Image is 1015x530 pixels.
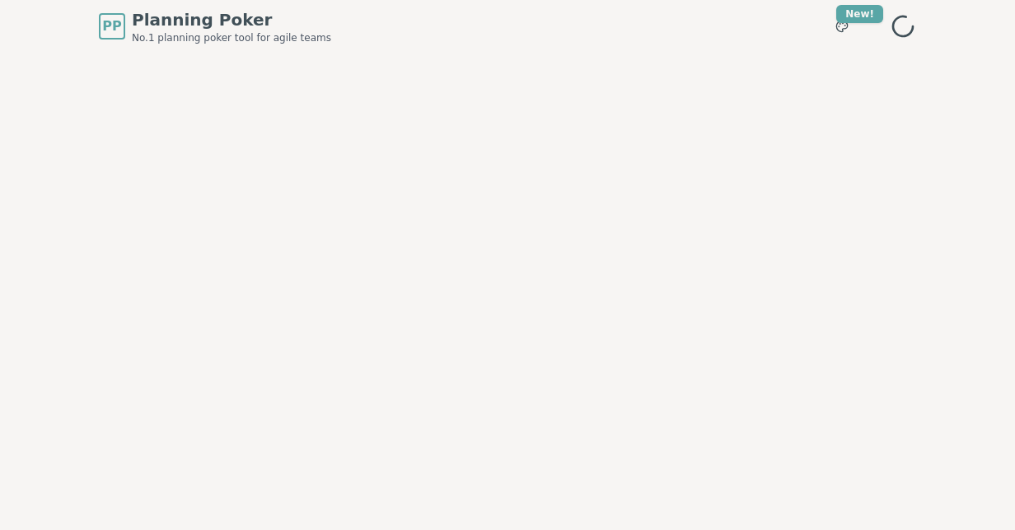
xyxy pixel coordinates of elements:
span: No.1 planning poker tool for agile teams [132,31,331,44]
span: Planning Poker [132,8,331,31]
div: New! [836,5,883,23]
button: New! [827,12,857,41]
span: PP [102,16,121,36]
a: PPPlanning PokerNo.1 planning poker tool for agile teams [99,8,331,44]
